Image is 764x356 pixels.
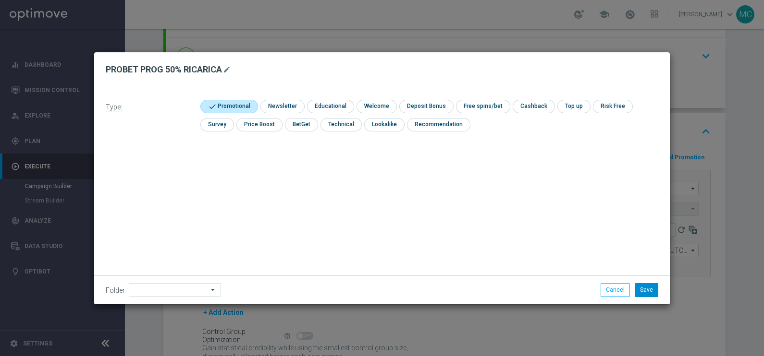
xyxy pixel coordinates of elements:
i: arrow_drop_down [209,284,218,296]
button: Save [635,283,658,297]
h2: PROBET PROG 50% RICARICA [106,64,222,75]
span: Type: [106,103,122,111]
button: Cancel [601,283,630,297]
label: Folder [106,286,125,295]
button: mode_edit [222,64,234,75]
i: mode_edit [223,66,231,73]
